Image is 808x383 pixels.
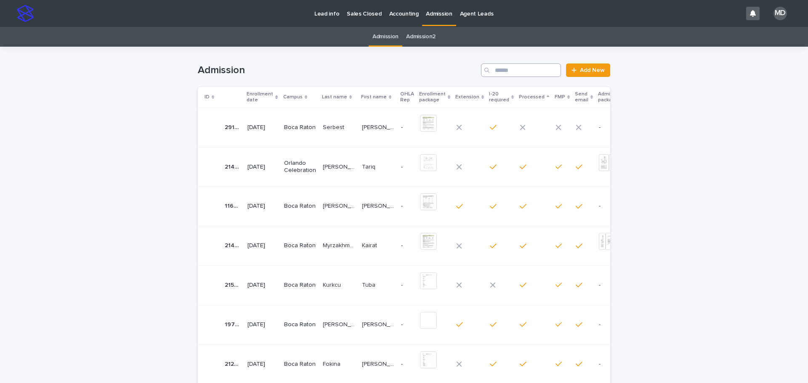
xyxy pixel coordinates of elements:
div: MD [773,7,787,20]
p: [DATE] [247,124,277,131]
p: Enrollment date [247,90,273,105]
p: - [401,124,413,131]
p: Katiucha Dayane [362,320,396,328]
p: Admission package [598,90,623,105]
p: [PERSON_NAME] [362,359,396,368]
p: 19757 [225,320,242,328]
p: [DATE] [247,164,277,171]
p: Boca Raton [284,203,316,210]
p: Boca Raton [284,242,316,249]
p: 11644 [225,201,242,210]
p: 21295 [225,359,242,368]
p: Boca Raton [284,124,316,131]
p: 21403 [225,162,242,171]
p: Boca Raton [284,361,316,368]
p: Fokina [323,359,342,368]
p: DE SOUZA BARROS [323,320,357,328]
p: Tariq [362,162,377,171]
a: Add New [566,63,610,77]
p: Campus [283,92,303,102]
p: [DATE] [247,282,277,289]
p: - [599,321,627,328]
p: - [401,282,413,289]
p: Serbest [323,122,346,131]
p: Enrollment package [419,90,446,105]
a: Admission [372,27,399,47]
p: [DATE] [247,242,277,249]
p: [DATE] [247,361,277,368]
tr: 2145021450 [DATE]Boca RatonMyrzakhmetovMyrzakhmetov KairatKairat - [198,226,641,266]
h1: Admission [198,64,478,77]
a: Admission2 [406,27,436,47]
p: OHLA Rep [400,90,414,105]
tr: 2150921509 [DATE]Boca RatonKurkcuKurkcu TubaTuba -- [198,265,641,305]
tr: 2910729107 [DATE]Boca RatonSerbestSerbest [PERSON_NAME][PERSON_NAME] -- [198,108,641,147]
p: Tuba [362,280,377,289]
tr: 1975719757 [DATE]Boca Raton[PERSON_NAME] [PERSON_NAME][PERSON_NAME] [PERSON_NAME] [PERSON_NAME][P... [198,305,641,344]
p: ID [205,92,210,102]
p: - [401,203,413,210]
p: Extension [455,92,479,102]
p: 21509 [225,280,242,289]
p: Kairat [362,240,379,249]
p: - [599,361,627,368]
p: First name [361,92,387,102]
p: [DATE] [247,321,277,328]
tr: 1164411644 [DATE]Boca Raton[PERSON_NAME] [PERSON_NAME][PERSON_NAME] [PERSON_NAME] [PERSON_NAME][P... [198,187,641,226]
p: - [599,124,627,131]
input: Search [481,63,561,77]
span: Add New [580,67,605,73]
p: Send email [575,90,588,105]
p: I-20 required [489,90,509,105]
p: ALABDULWAHAB [323,162,357,171]
p: Boca Raton [284,321,316,328]
img: stacker-logo-s-only.png [17,5,34,22]
p: - [401,242,413,249]
p: Kurkcu [323,280,343,289]
p: - [401,361,413,368]
p: Myrzakhmetov [323,240,357,249]
p: Last name [322,92,347,102]
p: Casas Barreto [323,201,357,210]
p: Yully Andrea [362,201,396,210]
p: - [599,282,627,289]
p: Abdullah Sezer Metehan [362,122,396,131]
p: 21450 [225,240,242,249]
p: 29107 [225,122,242,131]
p: Orlando Celebration [284,160,316,174]
tr: 2140321403 [DATE]Orlando Celebration[PERSON_NAME][PERSON_NAME] TariqTariq - [198,147,641,187]
p: - [401,164,413,171]
p: Processed [519,92,545,102]
p: FMP [555,92,565,102]
p: - [401,321,413,328]
p: - [599,203,627,210]
p: [DATE] [247,203,277,210]
p: Boca Raton [284,282,316,289]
